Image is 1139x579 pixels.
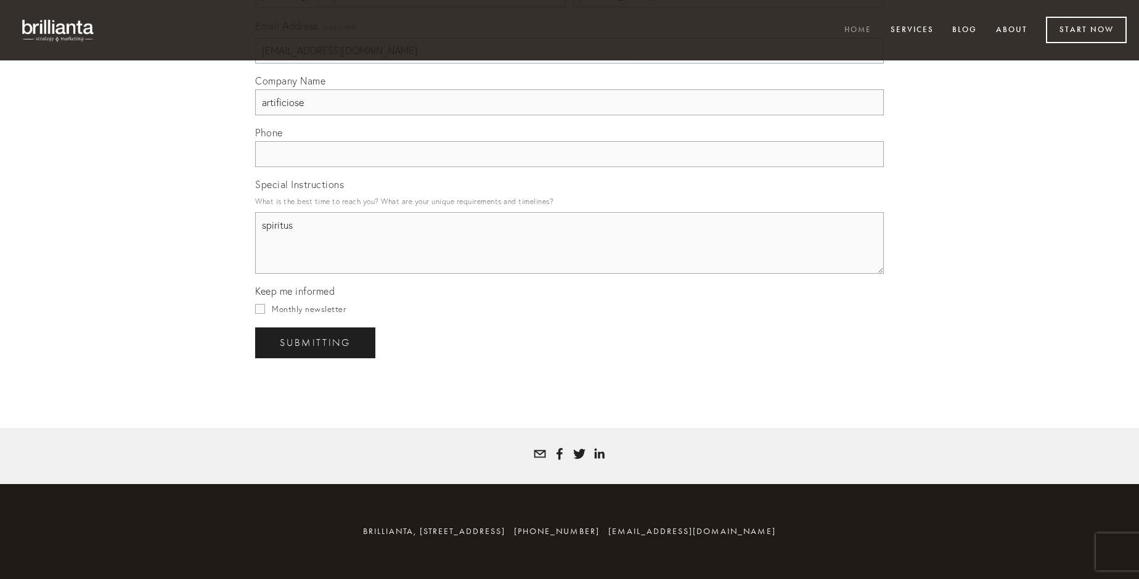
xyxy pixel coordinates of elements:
[255,126,283,139] span: Phone
[255,327,375,358] button: SubmittingSubmitting
[255,285,335,297] span: Keep me informed
[255,75,325,87] span: Company Name
[255,212,884,274] textarea: spiritus
[255,304,265,314] input: Monthly newsletter
[988,20,1035,41] a: About
[12,12,105,48] img: brillianta - research, strategy, marketing
[573,448,586,460] a: Tatyana White
[944,20,985,41] a: Blog
[1046,17,1127,43] a: Start Now
[255,178,344,191] span: Special Instructions
[514,526,600,536] span: [PHONE_NUMBER]
[883,20,942,41] a: Services
[280,337,351,348] span: Submitting
[534,448,546,460] a: tatyana@brillianta.com
[363,526,505,536] span: brillianta, [STREET_ADDRESS]
[255,193,884,210] p: What is the best time to reach you? What are your unique requirements and timelines?
[836,20,880,41] a: Home
[593,448,605,460] a: Tatyana White
[608,526,776,536] a: [EMAIL_ADDRESS][DOMAIN_NAME]
[272,304,346,314] span: Monthly newsletter
[553,448,566,460] a: Tatyana Bolotnikov White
